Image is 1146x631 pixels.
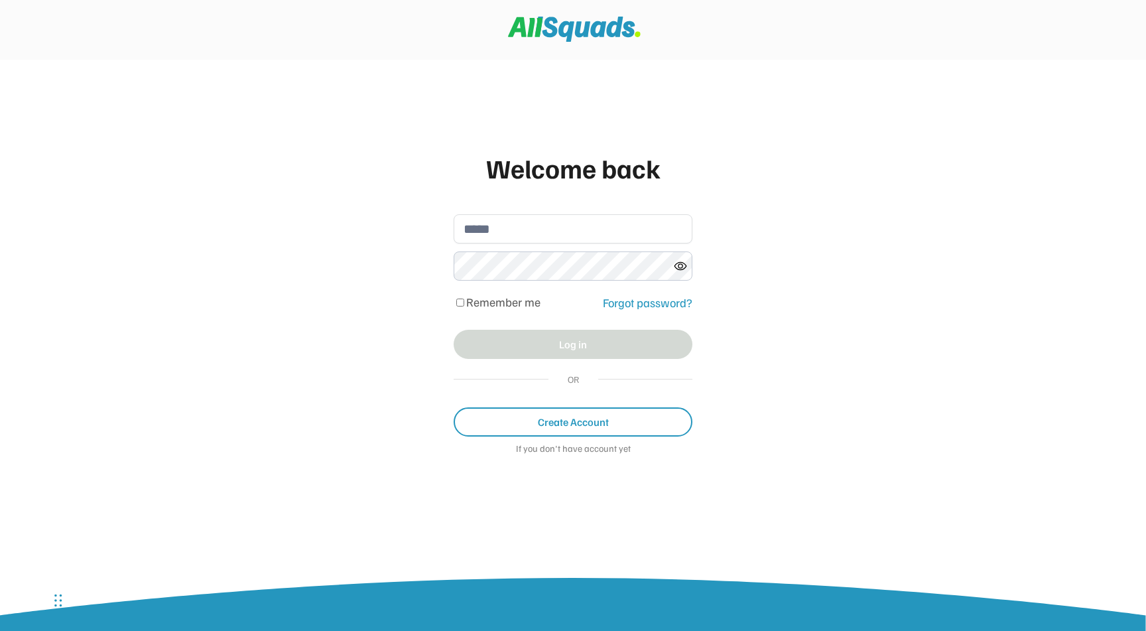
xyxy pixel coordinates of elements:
div: If you don't have account yet [454,443,692,456]
button: Log in [454,330,692,359]
div: Welcome back [454,148,692,188]
label: Remember me [466,295,541,309]
img: Squad%20Logo.svg [508,17,641,42]
div: OR [562,372,585,386]
div: Forgot password? [603,294,692,312]
button: Create Account [454,407,692,437]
